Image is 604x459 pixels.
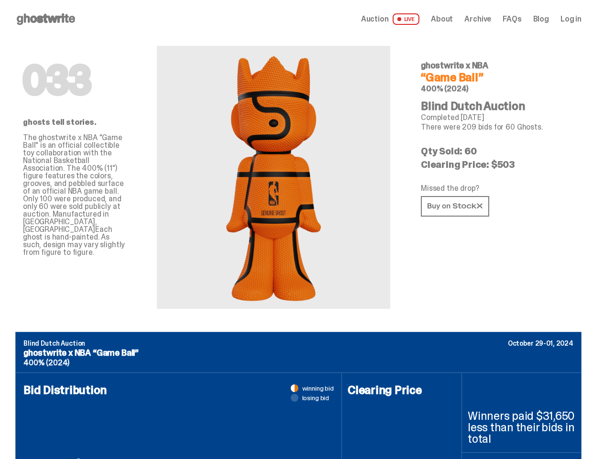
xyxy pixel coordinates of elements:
span: losing bid [302,394,329,401]
p: ghosts tell stories. [23,119,126,126]
p: Completed [DATE] [421,114,574,121]
a: FAQs [503,15,521,23]
h4: Bid Distribution [23,384,334,426]
p: ghostwrite x NBA “Game Ball” [23,349,573,357]
h4: Clearing Price [348,384,456,396]
p: Qty Sold: 60 [421,146,574,156]
a: Log in [560,15,582,23]
a: About [431,15,453,23]
img: NBA&ldquo;Game Ball&rdquo; [217,46,330,309]
p: Winners paid $31,650 less than their bids in total [468,410,575,445]
span: 400% (2024) [23,358,69,368]
span: winning bid [302,385,334,392]
a: Auction LIVE [361,13,419,25]
span: Auction [361,15,389,23]
p: Missed the drop? [421,185,574,192]
p: October 29-01, 2024 [508,340,573,347]
span: LIVE [393,13,420,25]
a: Blog [533,15,549,23]
p: Clearing Price: $503 [421,160,574,169]
h1: 033 [23,61,126,99]
a: Archive [464,15,491,23]
p: Blind Dutch Auction [23,340,573,347]
p: The ghostwrite x NBA "Game Ball" is an official collectible toy collaboration with the National B... [23,134,126,256]
span: 400% (2024) [421,84,469,94]
p: There were 209 bids for 60 Ghosts. [421,123,574,131]
h4: Blind Dutch Auction [421,100,574,112]
h4: “Game Ball” [421,72,574,83]
span: ghostwrite x NBA [421,60,488,71]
